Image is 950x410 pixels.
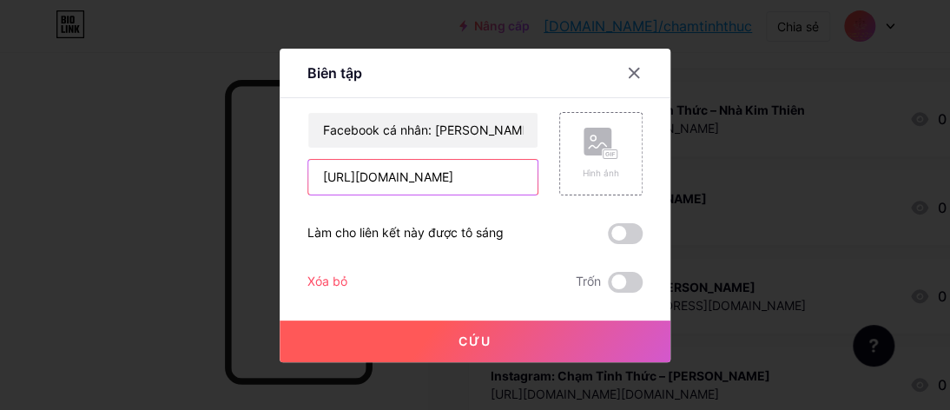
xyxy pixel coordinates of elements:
[308,160,538,195] input: URL
[459,334,491,348] font: Cứu
[307,225,504,240] font: Làm cho liên kết này được tô sáng
[308,113,538,148] input: Tiêu đề
[576,274,601,288] font: Trốn
[583,168,619,178] font: Hình ảnh
[307,274,347,288] font: Xóa bỏ
[280,321,670,362] button: Cứu
[307,64,362,82] font: Biên tập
